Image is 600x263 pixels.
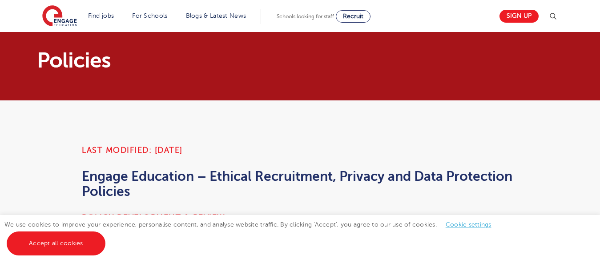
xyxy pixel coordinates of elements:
h2: Engage Education – Ethical Recruitment, Privacy and Data Protection Policies [82,169,518,199]
a: Cookie settings [446,221,491,228]
a: Accept all cookies [7,231,105,255]
img: Engage Education [42,5,77,28]
a: Sign up [499,10,539,23]
a: Find jobs [88,12,114,19]
h1: Policies [37,50,383,71]
a: Recruit [336,10,370,23]
span: Schools looking for staff [277,13,334,20]
span: We use cookies to improve your experience, personalise content, and analyse website traffic. By c... [4,221,500,247]
strong: Last Modified: [DATE] [82,146,183,155]
a: For Schools [132,12,167,19]
span: Recruit [343,13,363,20]
a: Blogs & Latest News [186,12,246,19]
strong: Policy development & review [82,213,226,222]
